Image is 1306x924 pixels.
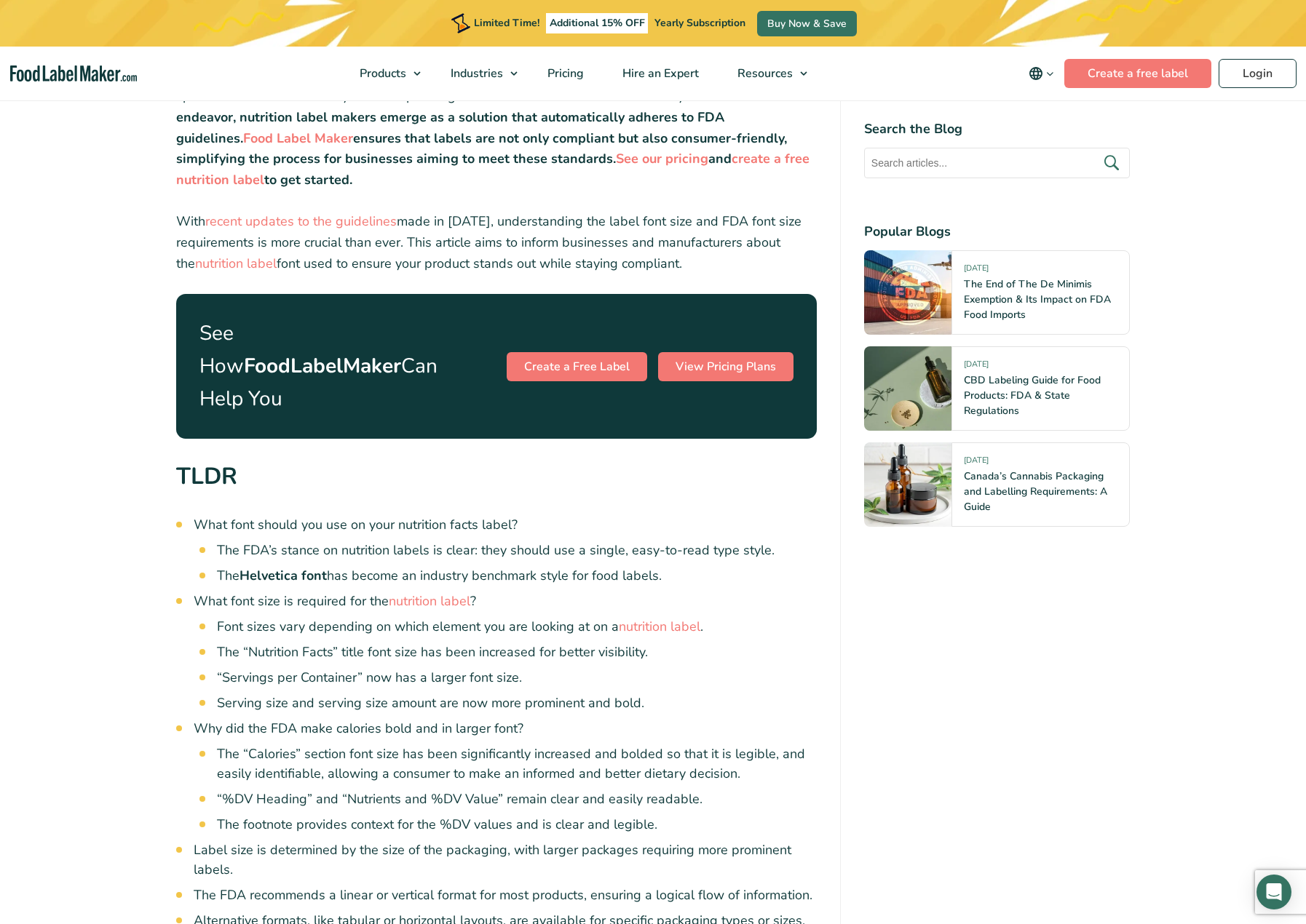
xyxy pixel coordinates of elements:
[244,352,401,380] strong: FoodLabelMaker
[757,11,857,36] a: Buy Now & Save
[446,65,504,81] span: Industries
[194,840,817,880] li: Label size is determined by the size of the packaging, with larger packages requiring more promin...
[10,65,137,82] a: Food Label Maker homepage
[964,469,1107,514] a: Canada’s Cannabis Packaging and Labelling Requirements: A Guide
[176,461,237,492] strong: TLDR
[195,255,277,272] a: nutrition label
[176,130,787,168] strong: ensures that labels are not only compliant but also consumer-friendly, simplifying the process fo...
[355,65,408,81] span: Products
[708,150,732,167] strong: and
[199,317,453,415] p: See How Can Help You
[1064,59,1211,88] a: Create a free label
[341,47,428,100] a: Products
[1256,875,1291,909] div: Open Intercom Messenger
[176,211,817,274] p: With made in [DATE], understanding the label font size and FDA font size requirements is more cru...
[654,16,745,30] span: Yearly Subscription
[194,592,817,713] li: What font size is required for the ?
[474,16,539,30] span: Limited Time!
[176,87,766,147] strong: To aid in this endeavor, nutrition label makers emerge as a solution that automatically adheres t...
[864,119,1130,139] h4: Search the Blog
[217,815,817,835] li: The footnote provides context for the %DV values and is clear and legible.
[1018,59,1064,88] button: Change language
[217,541,817,560] li: The FDA’s stance on nutrition labels is clear: they should use a single, easy-to-read type style.
[264,171,352,188] strong: to get started.
[964,359,989,375] span: [DATE]
[205,212,397,230] a: recent updates to the guidelines
[194,515,817,586] li: What font should you use on your nutrition facts label?
[603,47,715,100] a: Hire an Expert
[546,13,649,33] span: Additional 15% OFF
[217,566,817,586] li: The has become an industry benchmark style for food labels.
[543,65,585,81] span: Pricing
[719,47,815,100] a: Resources
[389,592,470,610] a: nutrition label
[217,668,817,688] li: “Servings per Container” now has a larger font size.
[507,352,647,381] a: Create a Free Label
[217,789,817,809] li: “%DV Heading” and “Nutrients and %DV Value” remain clear and easily readable.
[864,222,1130,242] h4: Popular Blogs
[217,693,817,713] li: Serving size and serving size amount are now more prominent and bold.
[619,618,700,635] a: nutrition label
[733,65,794,81] span: Resources
[240,567,327,584] strong: Helvetica font
[243,130,353,147] a: Food Label Maker
[1219,59,1297,88] a: Login
[964,455,989,471] span: [DATE]
[432,47,525,100] a: Industries
[616,150,708,167] a: See our pricing
[964,277,1111,322] a: The End of The De Minimis Exemption & Its Impact on FDA Food Imports
[618,65,700,81] span: Hire an Expert
[864,148,1130,178] input: Search articles...
[964,373,1101,418] a: CBD Labeling Guide for Food Products: FDA & State Regulations
[529,47,600,100] a: Pricing
[964,263,989,279] span: [DATE]
[217,744,817,784] li: The “Calories” section font size has been significantly increased and bolded so that it is legibl...
[658,352,794,381] a: View Pricing Plans
[217,642,817,662] li: The “Nutrition Facts” title font size has been increased for better visibility.
[194,885,817,905] li: The FDA recommends a linear or vertical format for most products, ensuring a logical flow of info...
[194,719,817,835] li: Why did the FDA make calories bold and in larger font?
[217,617,817,637] li: Font sizes vary depending on which element you are looking at on a .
